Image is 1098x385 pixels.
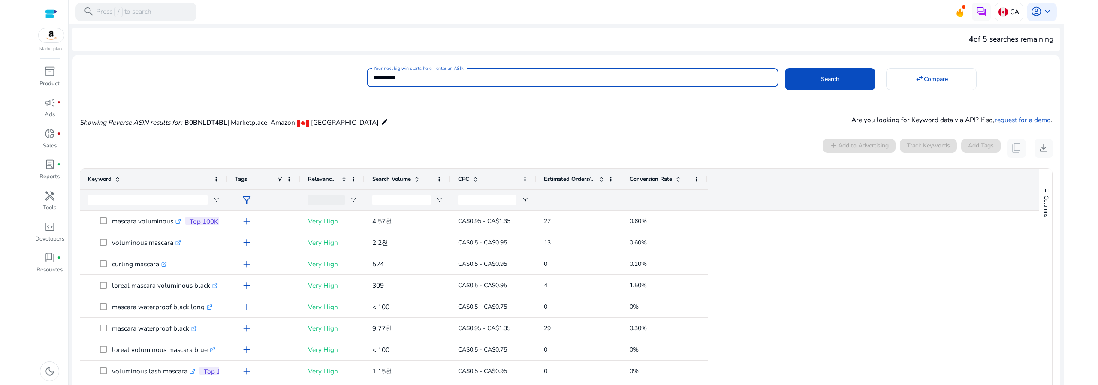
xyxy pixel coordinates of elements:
span: CA$0.5 - CA$0.95 [458,238,507,247]
span: 0% [630,303,639,311]
input: CPC Filter Input [458,195,516,205]
span: CA$0.5 - CA$0.75 [458,303,507,311]
button: Search [785,68,875,90]
span: add [241,301,252,313]
span: fiber_manual_record [57,101,61,105]
p: CA [1010,4,1019,19]
span: fiber_manual_record [57,256,61,260]
p: Sales [43,142,57,150]
span: Columns [1042,196,1050,217]
span: Search Volume [372,175,411,183]
span: 9.77천 [372,324,392,333]
input: Keyword Filter Input [88,195,208,205]
span: CA$0.5 - CA$0.75 [458,346,507,354]
span: Relevance Score [308,175,338,183]
p: Very High [308,234,357,251]
button: Open Filter Menu [213,196,220,203]
p: Very High [308,319,357,337]
span: CA$0.5 - CA$0.95 [458,281,507,289]
span: / [114,7,122,17]
span: keyboard_arrow_down [1042,6,1053,17]
p: Reports [39,173,60,181]
span: fiber_manual_record [57,132,61,136]
p: loreal mascara voluminous black [112,277,218,294]
span: add [241,259,252,270]
p: Developers [35,235,64,244]
span: 29 [544,324,551,332]
p: Very High [308,362,357,380]
span: 4.57천 [372,217,392,226]
i: Showing Reverse ASIN results for: [80,118,182,127]
span: code_blocks [44,221,55,232]
span: [GEOGRAPHIC_DATA] [311,118,379,127]
span: B0BNLDT4BL [184,118,227,127]
span: add [241,366,252,377]
button: download [1035,139,1053,158]
span: Conversion Rate [630,175,672,183]
a: campaignfiber_manual_recordAds [34,95,65,126]
span: CA$0.5 - CA$0.95 [458,367,507,375]
p: Top 100K [190,217,218,227]
span: < 100 [372,302,389,311]
span: 0% [630,367,639,375]
p: curling mascara [112,255,167,273]
span: 524 [372,259,384,268]
p: Ads [45,111,55,119]
span: CA$0.95 - CA$1.35 [458,217,510,225]
span: add [241,280,252,291]
span: add [241,323,252,334]
span: CA$0.95 - CA$1.35 [458,324,510,332]
p: Product [39,80,60,88]
span: 0.60% [630,217,647,225]
span: donut_small [44,128,55,139]
span: 27 [544,217,551,225]
span: Tags [235,175,247,183]
p: Top 100K [204,367,232,377]
a: inventory_2Product [34,64,65,95]
span: lab_profile [44,159,55,170]
span: book_4 [44,252,55,263]
mat-icon: swap_horiz [915,75,924,83]
button: Compare [886,68,977,90]
span: fiber_manual_record [57,163,61,167]
p: Very High [308,298,357,316]
button: Open Filter Menu [350,196,357,203]
p: Very High [308,341,357,358]
span: handyman [44,190,55,202]
span: | Marketplace: Amazon [227,118,295,127]
span: Keyword [88,175,112,183]
p: mascara voluminous [112,212,181,230]
p: voluminous lash mascara [112,362,195,380]
p: mascara waterproof black [112,319,197,337]
span: account_circle [1031,6,1042,17]
span: 0 [544,303,547,311]
p: Press to search [96,7,151,17]
img: ca.svg [998,7,1008,17]
span: download [1038,142,1049,153]
span: CA$0.5 - CA$0.95 [458,260,507,268]
span: 309 [372,281,384,290]
a: donut_smallfiber_manual_recordSales [34,126,65,157]
a: code_blocksDevelopers [34,220,65,250]
span: add [241,237,252,248]
mat-icon: edit [381,116,389,127]
p: mascara waterproof black long [112,298,212,316]
a: lab_profilefiber_manual_recordReports [34,157,65,188]
a: handymanTools [34,188,65,219]
input: Search Volume Filter Input [372,195,431,205]
span: CPC [458,175,469,183]
a: book_4fiber_manual_recordResources [34,250,65,281]
span: 1.50% [630,281,647,289]
button: Open Filter Menu [522,196,528,203]
span: Search [821,75,839,84]
p: Are you looking for Keyword data via API? If so, . [851,115,1053,125]
p: Very High [308,255,357,273]
span: add [241,344,252,355]
span: 0.10% [630,260,647,268]
span: 4 [969,34,974,44]
div: of 5 searches remaining [969,33,1053,45]
mat-label: Your next big win starts here—enter an ASIN [374,65,465,71]
span: filter_alt [241,195,252,206]
button: Open Filter Menu [436,196,443,203]
span: 0 [544,260,547,268]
